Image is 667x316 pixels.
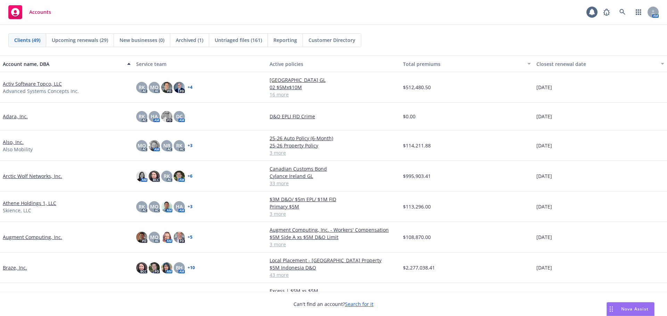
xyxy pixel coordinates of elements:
span: BH [176,264,183,271]
span: [DATE] [536,172,552,180]
span: Upcoming renewals (29) [52,36,108,44]
span: Untriaged files (161) [215,36,262,44]
a: 43 more [270,271,397,279]
a: Braze, Inc. [3,264,27,271]
span: DC [176,113,183,120]
span: Clients (49) [14,36,40,44]
a: Excess | $5M xs $5M [270,287,397,294]
img: photo [136,232,147,243]
span: $512,480.50 [403,84,431,91]
a: 3 more [270,149,397,156]
span: RK [176,142,182,149]
span: [DATE] [536,203,552,210]
a: $5M Indonesia D&O [270,264,397,271]
span: Customer Directory [308,36,355,44]
button: Active policies [267,55,400,72]
span: [DATE] [536,113,552,120]
span: MQ [150,84,158,91]
span: [DATE] [536,142,552,149]
span: $2,277,038.41 [403,264,435,271]
span: HA [151,113,158,120]
span: MQ [150,233,158,241]
a: + 3 [188,144,192,148]
span: [DATE] [536,233,552,241]
a: Augment Computing, Inc. [3,233,62,241]
div: Drag to move [607,302,616,316]
img: photo [161,111,172,122]
a: Arctic Wolf Networks, Inc. [3,172,62,180]
span: $995,903.41 [403,172,431,180]
a: D&O EPLI FID Crime [270,113,397,120]
span: Reporting [273,36,297,44]
span: [DATE] [536,264,552,271]
div: Total premiums [403,60,523,68]
img: photo [174,232,185,243]
span: [DATE] [536,84,552,91]
span: HA [176,203,183,210]
a: Report a Bug [600,5,614,19]
span: New businesses (0) [120,36,164,44]
span: Advanced Systems Concepts Inc. [3,87,79,95]
span: $0.00 [403,113,415,120]
span: NB [163,142,170,149]
a: Switch app [632,5,645,19]
a: + 5 [188,235,192,239]
button: Service team [133,55,267,72]
a: 25-26 Auto Policy (6-Month) [270,135,397,142]
span: Skience, LLC [3,207,31,214]
img: photo [161,82,172,93]
span: MQ [150,203,158,210]
a: 02 $5Mx$10M [270,84,397,91]
span: RK [139,113,145,120]
span: RK [139,203,145,210]
span: $114,211.88 [403,142,431,149]
a: $3M D&O/ $5m EPL/ $1M FID [270,196,397,203]
span: Nova Assist [621,306,649,312]
button: Total premiums [400,55,534,72]
span: RK [139,84,145,91]
img: photo [149,140,160,151]
a: 25-26 Property Policy [270,142,397,149]
span: $113,296.00 [403,203,431,210]
a: Athene Holdings 1, LLC [3,199,56,207]
a: 3 more [270,210,397,217]
a: [GEOGRAPHIC_DATA] GL [270,76,397,84]
img: photo [161,201,172,212]
span: RK [164,172,170,180]
a: Augment Computing, Inc. - Workers' Compensation [270,226,397,233]
a: 3 more [270,241,397,248]
a: Local Placement - [GEOGRAPHIC_DATA] Property [270,257,397,264]
div: Account name, DBA [3,60,123,68]
div: Service team [136,60,264,68]
a: 33 more [270,180,397,187]
a: $5M Side A xs $5M D&O Limit [270,233,397,241]
div: Closest renewal date [536,60,657,68]
img: photo [136,171,147,182]
a: + 10 [188,266,195,270]
a: Search for it [345,301,373,307]
div: Active policies [270,60,397,68]
a: + 3 [188,205,192,209]
a: Adara, Inc. [3,113,28,120]
a: Canadian Customs Bond [270,165,397,172]
span: Archived (1) [176,36,203,44]
img: photo [174,82,185,93]
a: 16 more [270,91,397,98]
img: photo [149,262,160,273]
a: Activ Software Topco, LLC [3,80,62,87]
img: photo [136,262,147,273]
a: + 6 [188,174,192,178]
button: Nova Assist [607,302,654,316]
span: MQ [138,142,146,149]
a: Accounts [6,2,54,22]
img: photo [174,171,185,182]
a: Primary $5M [270,203,397,210]
span: $108,870.00 [403,233,431,241]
